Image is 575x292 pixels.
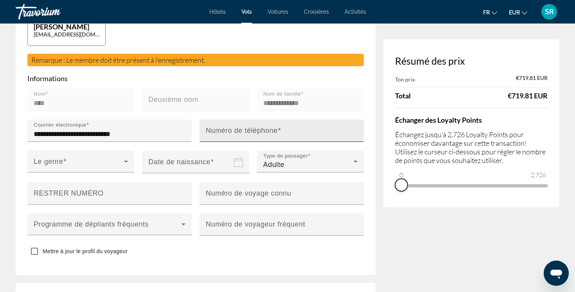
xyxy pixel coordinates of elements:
span: Mettre à jour le profil du voyageur [43,248,128,254]
mat-label: Courrier électronique [34,122,86,128]
a: Travorium [16,2,94,22]
p: Échangez jusqu'à 2,726 Loyalty Points pour économiser davantage sur cette transaction! Utilisez l... [395,130,548,165]
span: Ton prix [395,76,415,83]
mat-label: Numéro de téléphone [206,127,278,134]
p: [EMAIL_ADDRESS][DOMAIN_NAME] [34,31,99,38]
button: User Menu [539,4,559,20]
span: Adulte [263,161,284,169]
p: Informations [27,74,364,83]
button: Change language [483,7,497,18]
button: Date of birth [142,151,249,182]
h3: Résumé des prix [395,55,548,67]
mat-label: Type de passager [263,153,308,159]
div: €719.81 EUR [508,91,548,100]
iframe: Bouton de lancement de la fenêtre de messagerie [544,261,569,286]
mat-label: Numéro de voyage connu [206,189,291,197]
span: 2,726 [530,170,547,180]
span: Remarque : Le membre doit être présent à l'enregistrement. [31,56,205,64]
a: Voitures [268,9,288,15]
a: Hôtels [209,9,226,15]
mat-label: Programme de dépliants fréquents [34,220,149,228]
mat-label: Le genre [34,158,63,165]
mat-label: Nom de famille [263,91,301,97]
a: Activités [345,9,366,15]
button: [PERSON_NAME] [PERSON_NAME][EMAIL_ADDRESS][DOMAIN_NAME] [27,5,106,46]
mat-label: Deuxième nom [148,96,198,103]
span: 0 [398,170,404,180]
h4: Échanger des Loyalty Points [395,116,548,124]
a: Croisières [304,9,329,15]
span: Total [395,91,411,100]
mat-label: Nom [34,91,45,97]
mat-label: RESTRER NUMÉRO [34,189,104,197]
span: €719.81 EUR [516,74,548,83]
ngx-slider: ngx-slider [395,184,548,186]
span: ngx-slider [395,179,408,191]
a: Vols [241,9,252,15]
span: fr [483,9,490,16]
span: SR [545,8,554,16]
button: Change currency [509,7,527,18]
mat-label: Numéro de voyageur fréquent [206,220,305,228]
span: EUR [509,9,520,16]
